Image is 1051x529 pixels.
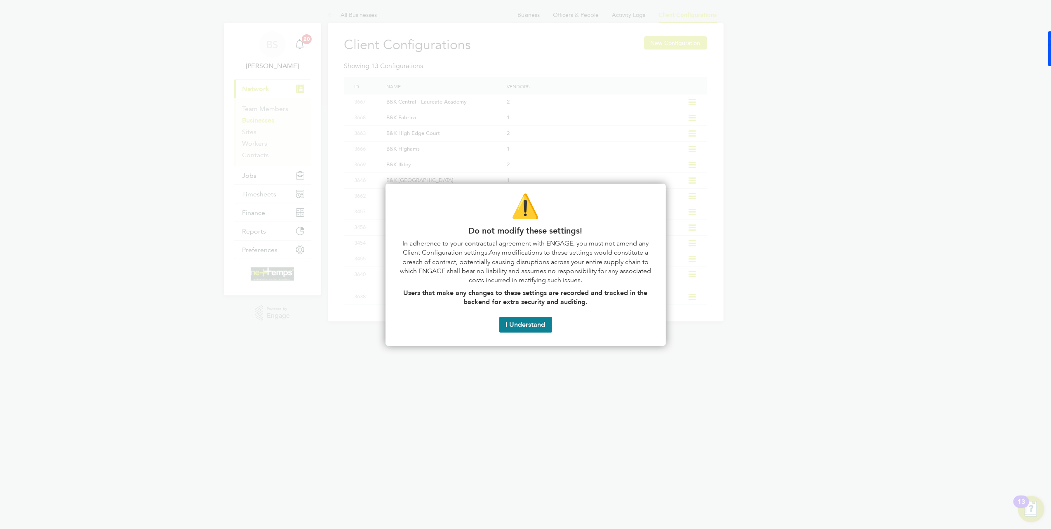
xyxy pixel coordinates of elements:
p: In adherence to your contractual agreement with ENGAGE, you must not amend any Client Configurati... [399,239,653,285]
div: Do not modify these settings! [386,184,666,346]
strong: Users that make any changes to these settings are recorded and tracked in the backend for extra s... [404,289,650,306]
p: Do not modify these settings! [399,226,653,236]
button: I Understand [499,317,552,333]
p: ⚠️ [399,190,653,222]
